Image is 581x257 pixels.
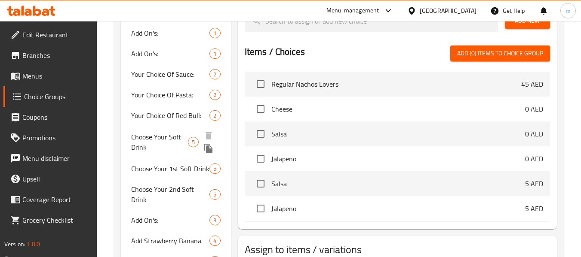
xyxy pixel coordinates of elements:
[271,154,525,164] span: Jalapeno
[271,79,521,89] span: Regular Nachos Lovers
[131,110,209,121] span: Your Choice Of Red Bull:
[22,133,90,143] span: Promotions
[209,28,220,38] div: Choices
[24,91,90,102] span: Choice Groups
[525,104,543,114] p: 0 AED
[121,105,231,126] div: Your Choice Of Red Bull:2
[121,158,231,179] div: Choose Your 1st Soft Drink5
[271,203,525,214] span: Jalapeno
[3,169,97,189] a: Upsell
[131,215,209,225] span: Add On's:
[209,215,220,225] div: Choices
[121,85,231,105] div: Your Choice Of Pasta:2
[3,107,97,127] a: Coupons
[271,104,525,114] span: Cheese
[209,48,220,59] div: Choices
[209,69,220,79] div: Choices
[209,189,220,200] div: Choices
[525,154,543,164] p: 0 AED
[22,30,90,40] span: Edit Restaurant
[512,15,543,26] span: Add New
[252,125,270,143] span: Select choice
[131,48,209,59] span: Add On's:
[131,132,188,152] span: Choose Your Soft Drink
[3,189,97,210] a: Coverage Report
[252,175,270,193] span: Select choice
[210,190,220,199] span: 5
[121,179,231,210] div: Choose Your 2nd Soft Drink5
[271,129,525,139] span: Salsa
[252,100,270,118] span: Select choice
[525,203,543,214] p: 5 AED
[3,45,97,66] a: Branches
[22,174,90,184] span: Upsell
[210,237,220,245] span: 4
[209,163,220,174] div: Choices
[209,90,220,100] div: Choices
[209,236,220,246] div: Choices
[210,112,220,120] span: 2
[245,243,550,257] h2: Assign to items / variations
[121,64,231,85] div: Your Choice Of Sauce:2
[450,45,550,61] button: Add (0) items to choice group
[3,66,97,86] a: Menus
[210,29,220,37] span: 1
[131,236,209,246] span: Add Strawberry Banana
[22,215,90,225] span: Grocery Checklist
[271,178,525,189] span: Salsa
[4,239,25,250] span: Version:
[131,184,209,205] span: Choose Your 2nd Soft Drink
[131,90,209,100] span: Your Choice Of Pasta:
[210,70,220,79] span: 2
[121,126,231,158] div: Choose Your Soft Drink5deleteduplicate
[121,210,231,230] div: Add On's:3
[210,50,220,58] span: 1
[457,48,543,59] span: Add (0) items to choice group
[121,43,231,64] div: Add On's:1
[202,142,215,155] button: duplicate
[3,127,97,148] a: Promotions
[188,138,198,146] span: 5
[22,194,90,205] span: Coverage Report
[210,216,220,224] span: 3
[210,165,220,173] span: 5
[3,210,97,230] a: Grocery Checklist
[566,6,571,15] span: m
[525,178,543,189] p: 5 AED
[420,6,476,15] div: [GEOGRAPHIC_DATA]
[188,137,199,147] div: Choices
[121,23,231,43] div: Add On's:1
[202,129,215,142] button: delete
[3,86,97,107] a: Choice Groups
[210,91,220,99] span: 2
[252,200,270,218] span: Select choice
[22,153,90,163] span: Menu disclaimer
[252,150,270,168] span: Select choice
[22,50,90,60] span: Branches
[3,24,97,45] a: Edit Restaurant
[131,69,209,79] span: Your Choice Of Sauce:
[245,45,305,58] h2: Items / Choices
[121,230,231,251] div: Add Strawberry Banana4
[326,6,379,16] div: Menu-management
[131,28,209,38] span: Add On's:
[252,75,270,93] span: Select choice
[521,79,543,89] p: 45 AED
[22,71,90,81] span: Menus
[22,112,90,122] span: Coupons
[3,148,97,169] a: Menu disclaimer
[525,129,543,139] p: 0 AED
[209,110,220,121] div: Choices
[131,163,209,174] span: Choose Your 1st Soft Drink
[27,239,40,250] span: 1.0.0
